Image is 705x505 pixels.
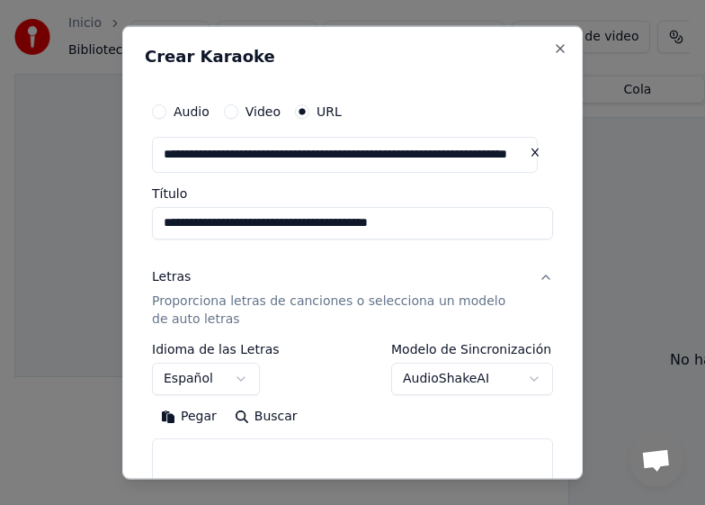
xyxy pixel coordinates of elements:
p: Proporciona letras de canciones o selecciona un modelo de auto letras [152,293,524,329]
label: Título [152,186,553,199]
label: Modelo de Sincronización [391,343,553,356]
div: Letras [152,267,191,285]
button: Buscar [226,402,307,431]
label: URL [317,104,342,117]
label: Audio [174,104,210,117]
label: Video [245,104,281,117]
label: Idioma de las Letras [152,343,280,356]
button: Pegar [152,402,226,431]
h2: Crear Karaoke [145,48,560,64]
button: LetrasProporciona letras de canciones o selecciona un modelo de auto letras [152,253,553,343]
